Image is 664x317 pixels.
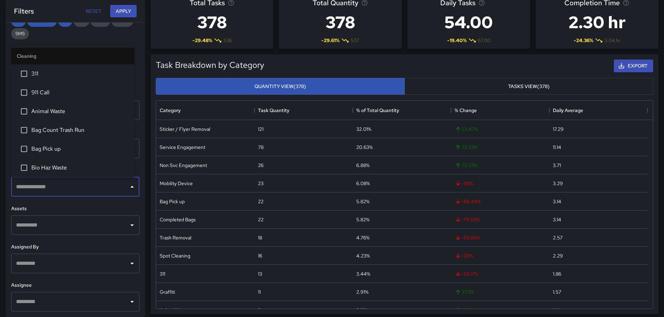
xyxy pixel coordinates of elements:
[31,88,129,97] span: 911 Call
[127,220,137,230] button: Open
[553,144,561,151] div: 11.14
[31,70,129,78] span: 311
[160,101,181,120] div: Category
[455,126,478,133] span: 23.47 %
[127,259,137,268] button: Open
[455,270,478,277] span: -55.17 %
[553,288,561,295] div: 1.57
[11,48,134,64] li: Cleaning
[356,144,373,151] div: 20.63%
[258,216,264,223] div: 22
[160,162,207,169] div: Non Svc Engagement
[553,180,563,187] div: 3.29
[31,164,129,172] span: Bio Haz Waste
[553,234,563,241] div: 2.57
[553,126,564,133] div: 17.29
[110,5,137,18] button: Apply
[553,270,561,277] div: 1.86
[321,37,339,44] span: -29.61 %
[356,270,370,277] div: 3.44%
[11,243,139,251] h6: Assigned By
[160,126,210,133] div: Sticker / Flyer Removal
[160,307,189,314] div: Animal Waste
[455,288,474,295] span: 37.5 %
[14,6,34,17] h6: Filters
[455,234,480,241] span: -53.85 %
[258,198,264,205] div: 22
[31,126,129,134] span: Bag Count Trash Run
[553,198,561,205] div: 3.14
[160,180,193,187] div: Mobility Device
[313,8,368,36] h3: 378
[553,101,583,120] div: Daily Average
[31,145,129,153] span: Bag Pick up
[258,307,261,314] div: 8
[127,297,137,307] button: Open
[440,8,497,36] h3: 54.00
[160,288,175,295] div: Graffiti
[223,37,232,44] span: 536
[351,37,359,44] span: 537
[11,282,139,289] h6: Assignee
[455,216,480,223] span: -79.63 %
[455,144,478,151] span: 73.33 %
[553,252,563,259] div: 2.29
[553,216,561,223] div: 3.14
[356,234,369,241] div: 4.76%
[356,101,399,120] div: % of Total Quantity
[156,101,254,120] div: Category
[160,198,185,205] div: Bag Pick up
[258,234,262,241] div: 18
[356,126,371,133] div: 32.01%
[356,252,370,259] div: 4.23%
[604,37,620,44] span: 3.04 hr
[564,8,630,36] h3: 2.30 hr
[127,182,137,192] button: Close
[553,307,560,314] div: 1.14
[451,101,549,120] div: % Change
[455,101,477,120] div: % Change
[258,252,262,259] div: 16
[160,216,196,223] div: Completed Bags
[356,288,368,295] div: 2.91%
[356,198,369,205] div: 5.82%
[160,270,165,277] div: 311
[404,78,653,95] button: Tasks View(378)
[478,37,490,44] span: 67.00
[549,101,648,120] div: Daily Average
[356,216,369,223] div: 5.82%
[156,60,264,71] h5: Task Breakdown by Category
[553,162,561,169] div: 3.71
[614,60,653,72] button: Export
[160,234,191,241] div: Trash Removal
[11,205,139,213] h6: Assets
[258,180,264,187] div: 23
[455,198,481,205] span: -69.44 %
[254,101,353,120] div: Task Quantity
[258,126,264,133] div: 121
[455,307,477,314] span: 14.29 %
[192,37,212,44] span: -29.48 %
[455,162,478,169] span: 73.33 %
[11,28,29,39] div: SMS
[455,180,473,187] span: -50 %
[258,270,262,277] div: 13
[356,307,368,314] div: 2.12%
[258,162,264,169] div: 26
[160,144,205,151] div: Service Engagement
[258,144,264,151] div: 78
[190,8,235,36] h3: 378
[31,107,129,116] span: Animal Waste
[258,288,261,295] div: 11
[156,78,405,95] button: Quantity View(378)
[353,101,451,120] div: % of Total Quantity
[447,37,467,44] span: -19.40 %
[356,180,370,187] div: 6.08%
[82,5,105,18] button: Reset
[258,101,289,120] div: Task Quantity
[455,252,473,259] span: -20 %
[160,252,190,259] div: Spot Cleaning
[356,162,369,169] div: 6.88%
[11,31,29,37] span: SMS
[574,37,593,44] span: -24.36 %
